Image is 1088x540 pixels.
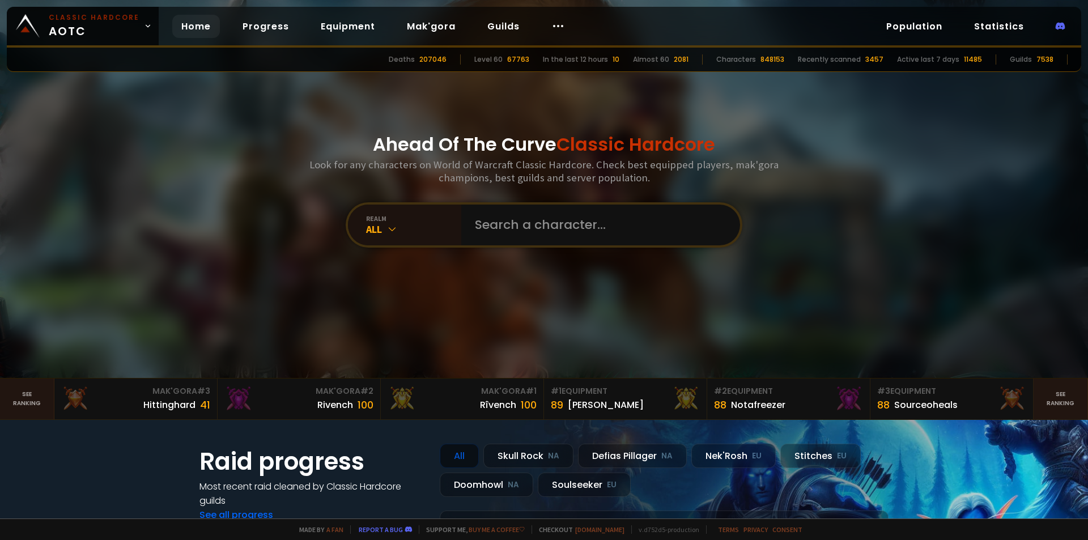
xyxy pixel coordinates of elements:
div: 10 [613,54,619,65]
div: Mak'Gora [388,385,537,397]
h3: Look for any characters on World of Warcraft Classic Hardcore. Check best equipped players, mak'g... [305,158,783,184]
div: 88 [877,397,890,413]
div: 2081 [674,54,688,65]
a: Mak'Gora#2Rivench100 [218,379,381,419]
div: Mak'Gora [61,385,210,397]
span: Support me, [419,525,525,534]
div: 100 [521,397,537,413]
h1: Raid progress [199,444,426,479]
div: Skull Rock [483,444,573,468]
div: Rivench [317,398,353,412]
small: Classic Hardcore [49,12,139,23]
div: 41 [200,397,210,413]
a: Home [172,15,220,38]
div: Sourceoheals [894,398,958,412]
a: [DOMAIN_NAME] [575,525,624,534]
h4: Most recent raid cleaned by Classic Hardcore guilds [199,479,426,508]
a: #3Equipment88Sourceoheals [870,379,1034,419]
span: # 1 [526,385,537,397]
a: Terms [718,525,739,534]
a: Equipment [312,15,384,38]
div: 11485 [964,54,982,65]
input: Search a character... [468,205,726,245]
div: Nek'Rosh [691,444,776,468]
div: [PERSON_NAME] [568,398,644,412]
a: #2Equipment88Notafreezer [707,379,870,419]
div: 848153 [760,54,784,65]
a: Statistics [965,15,1033,38]
a: Mak'gora [398,15,465,38]
div: Soulseeker [538,473,631,497]
div: In the last 12 hours [543,54,608,65]
div: All [440,444,479,468]
a: Mak'Gora#1Rîvench100 [381,379,544,419]
a: Guilds [478,15,529,38]
h1: Ahead Of The Curve [373,131,715,158]
span: v. d752d5 - production [631,525,699,534]
div: Notafreezer [731,398,785,412]
div: 100 [358,397,373,413]
a: Seeranking [1034,379,1088,419]
a: Privacy [743,525,768,534]
a: Progress [233,15,298,38]
a: Mak'Gora#3Hittinghard41 [54,379,218,419]
div: Level 60 [474,54,503,65]
small: NA [508,479,519,491]
a: See all progress [199,508,273,521]
small: NA [548,450,559,462]
span: Checkout [532,525,624,534]
span: # 2 [360,385,373,397]
span: Classic Hardcore [556,131,715,157]
a: Classic HardcoreAOTC [7,7,159,45]
div: Defias Pillager [578,444,687,468]
div: Guilds [1010,54,1032,65]
a: a fan [326,525,343,534]
div: Deaths [389,54,415,65]
div: 88 [714,397,726,413]
div: Rîvench [480,398,516,412]
div: Characters [716,54,756,65]
div: Doomhowl [440,473,533,497]
span: AOTC [49,12,139,40]
small: EU [837,450,847,462]
span: Made by [292,525,343,534]
a: #1Equipment89[PERSON_NAME] [544,379,707,419]
div: Hittinghard [143,398,195,412]
div: All [366,223,461,236]
div: 7538 [1036,54,1053,65]
div: Almost 60 [633,54,669,65]
div: Equipment [714,385,863,397]
small: EU [607,479,617,491]
div: Equipment [551,385,700,397]
span: # 2 [714,385,727,397]
a: Report a bug [359,525,403,534]
small: EU [752,450,762,462]
a: Consent [772,525,802,534]
span: # 3 [877,385,890,397]
div: 89 [551,397,563,413]
div: Mak'Gora [224,385,373,397]
span: # 3 [197,385,210,397]
a: Population [877,15,951,38]
div: 207046 [419,54,447,65]
span: # 1 [551,385,562,397]
div: Active last 7 days [897,54,959,65]
div: 3457 [865,54,883,65]
div: Equipment [877,385,1026,397]
div: realm [366,214,461,223]
div: Stitches [780,444,861,468]
div: Recently scanned [798,54,861,65]
div: 67763 [507,54,529,65]
small: NA [661,450,673,462]
a: Buy me a coffee [469,525,525,534]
